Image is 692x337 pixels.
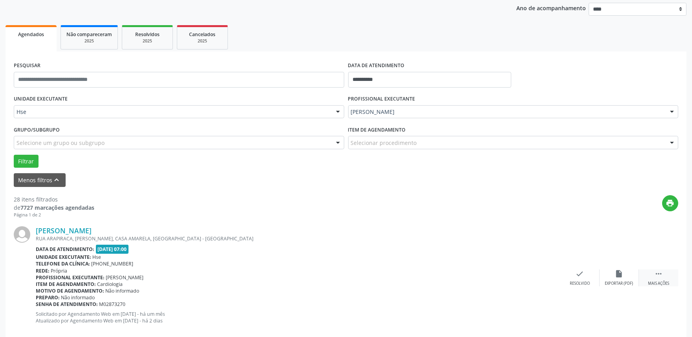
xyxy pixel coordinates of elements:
[605,281,633,286] div: Exportar (PDF)
[36,267,50,274] b: Rede:
[189,31,216,38] span: Cancelados
[666,199,675,207] i: print
[14,226,30,243] img: img
[348,93,415,105] label: PROFISSIONAL EXECUTANTE
[106,288,140,294] span: Não informado
[36,235,560,242] div: RUA ARAPIRACA, [PERSON_NAME], CASA AMARELA, [GEOGRAPHIC_DATA] - [GEOGRAPHIC_DATA]
[14,212,94,218] div: Página 1 de 2
[654,269,663,278] i: 
[351,108,663,116] span: [PERSON_NAME]
[92,260,134,267] span: [PHONE_NUMBER]
[93,254,101,260] span: Hse
[14,203,94,212] div: de
[14,195,94,203] div: 28 itens filtrados
[348,124,406,136] label: Item de agendamento
[51,267,68,274] span: Própria
[648,281,669,286] div: Mais ações
[516,3,586,13] p: Ano de acompanhamento
[96,245,129,254] span: [DATE] 07:00
[36,246,94,253] b: Data de atendimento:
[36,226,92,235] a: [PERSON_NAME]
[17,139,105,147] span: Selecione um grupo ou subgrupo
[128,38,167,44] div: 2025
[14,124,60,136] label: Grupo/Subgrupo
[14,173,66,187] button: Menos filtroskeyboard_arrow_up
[36,294,60,301] b: Preparo:
[36,274,105,281] b: Profissional executante:
[18,31,44,38] span: Agendados
[36,260,90,267] b: Telefone da clínica:
[66,38,112,44] div: 2025
[135,31,160,38] span: Resolvidos
[36,301,98,308] b: Senha de atendimento:
[14,155,39,168] button: Filtrar
[106,274,144,281] span: [PERSON_NAME]
[36,288,104,294] b: Motivo de agendamento:
[662,195,678,211] button: print
[99,301,126,308] span: M02873270
[66,31,112,38] span: Não compareceram
[615,269,624,278] i: insert_drive_file
[97,281,123,288] span: Cardiologia
[53,176,61,184] i: keyboard_arrow_up
[17,108,328,116] span: Hse
[576,269,584,278] i: check
[20,204,94,211] strong: 7727 marcações agendadas
[36,311,560,324] p: Solicitado por Agendamento Web em [DATE] - há um mês Atualizado por Agendamento Web em [DATE] - h...
[570,281,590,286] div: Resolvido
[348,60,405,72] label: DATA DE ATENDIMENTO
[351,139,417,147] span: Selecionar procedimento
[14,93,68,105] label: UNIDADE EXECUTANTE
[183,38,222,44] div: 2025
[36,254,91,260] b: Unidade executante:
[61,294,95,301] span: Não informado
[36,281,96,288] b: Item de agendamento:
[14,60,40,72] label: PESQUISAR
